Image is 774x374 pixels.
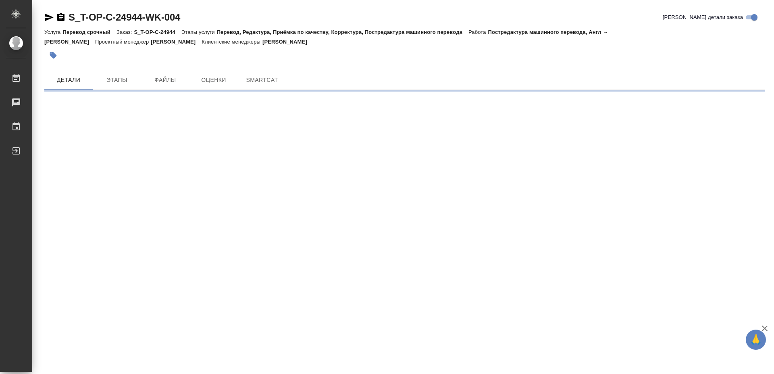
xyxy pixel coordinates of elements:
p: Перевод, Редактура, Приёмка по качеству, Корректура, Постредактура машинного перевода [217,29,468,35]
span: SmartCat [243,75,281,85]
p: [PERSON_NAME] [262,39,313,45]
span: Детали [49,75,88,85]
span: 🙏 [749,331,763,348]
p: Услуга [44,29,62,35]
p: Проектный менеджер [95,39,151,45]
a: S_T-OP-C-24944-WK-004 [69,12,180,23]
button: Добавить тэг [44,46,62,64]
p: Клиентские менеджеры [202,39,262,45]
span: [PERSON_NAME] детали заказа [663,13,743,21]
span: Оценки [194,75,233,85]
p: [PERSON_NAME] [151,39,202,45]
p: S_T-OP-C-24944 [134,29,181,35]
p: Этапы услуги [181,29,217,35]
span: Файлы [146,75,185,85]
button: 🙏 [746,330,766,350]
span: Этапы [98,75,136,85]
p: Работа [468,29,488,35]
button: Скопировать ссылку для ЯМессенджера [44,13,54,22]
button: Скопировать ссылку [56,13,66,22]
p: Перевод срочный [62,29,117,35]
p: Заказ: [117,29,134,35]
